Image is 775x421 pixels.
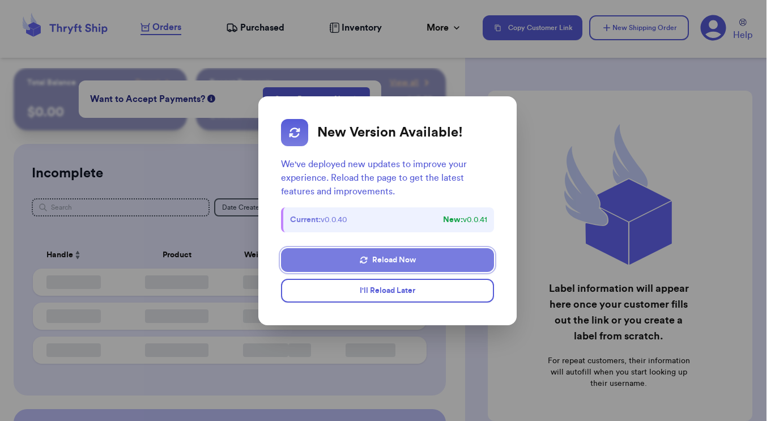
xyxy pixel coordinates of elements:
button: Reload Now [281,248,494,272]
span: v 0.0.41 [443,214,487,226]
span: v 0.0.40 [290,214,347,226]
p: We've deployed new updates to improve your experience. Reload the page to get the latest features... [281,158,494,198]
h2: New Version Available! [317,124,463,141]
button: I'll Reload Later [281,279,494,303]
strong: New: [443,216,463,224]
strong: Current: [290,216,321,224]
